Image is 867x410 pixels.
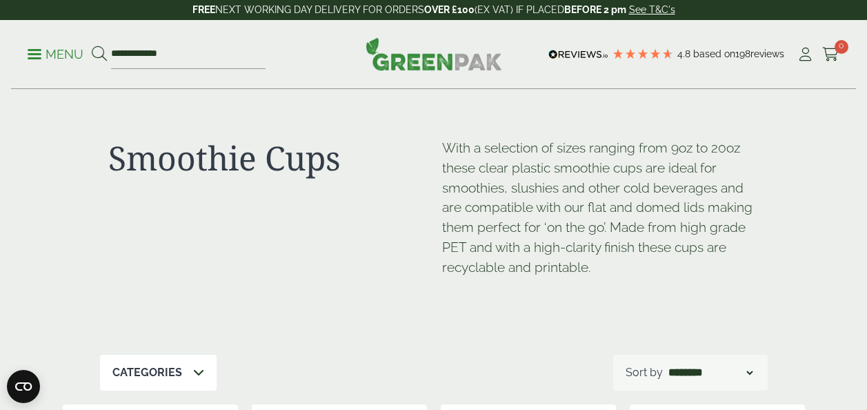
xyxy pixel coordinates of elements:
[612,48,674,60] div: 4.79 Stars
[108,138,426,178] h1: Smoothie Cups
[7,370,40,403] button: Open CMP widget
[693,48,735,59] span: Based on
[564,4,626,15] strong: BEFORE 2 pm
[822,48,839,61] i: Cart
[797,48,814,61] i: My Account
[735,48,750,59] span: 198
[677,48,693,59] span: 4.8
[835,40,848,54] span: 0
[548,50,608,59] img: REVIEWS.io
[424,4,475,15] strong: OVER £100
[442,138,759,277] p: With a selection of sizes ranging from 9oz to 20oz these clear plastic smoothie cups are ideal fo...
[112,364,182,381] p: Categories
[366,37,502,70] img: GreenPak Supplies
[192,4,215,15] strong: FREE
[28,46,83,63] p: Menu
[28,46,83,60] a: Menu
[750,48,784,59] span: reviews
[626,364,663,381] p: Sort by
[666,364,755,381] select: Shop order
[629,4,675,15] a: See T&C's
[822,44,839,65] a: 0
